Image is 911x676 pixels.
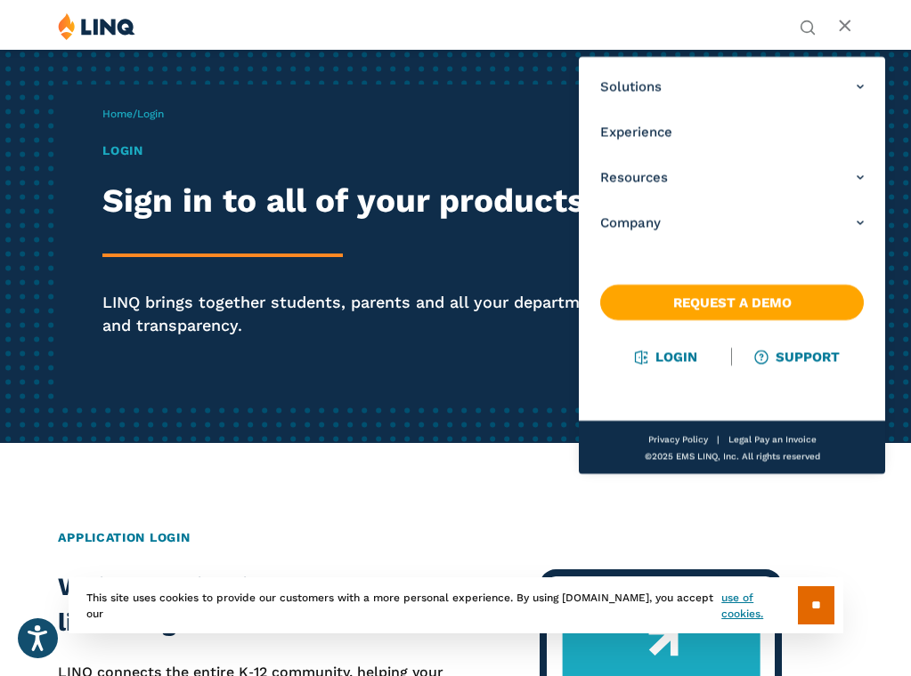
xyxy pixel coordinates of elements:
a: use of cookies. [721,590,797,622]
a: Solutions [600,77,864,96]
h2: Application Login [58,528,852,547]
span: Experience [600,123,672,141]
button: Open Search Bar [800,18,816,34]
span: Company [600,213,661,232]
h1: Login [102,141,809,160]
a: Support [756,349,840,365]
p: LINQ brings together students, parents and all your departments to improve efficiency and transpa... [102,291,809,336]
a: Request a Demo [600,285,864,320]
a: Home [102,108,133,120]
h2: Sign in to all of your products in one place. [102,182,809,220]
nav: Primary Navigation [579,57,885,474]
div: This site uses cookies to provide our customers with a more personal experience. By using [DOMAIN... [69,577,843,633]
a: Login [636,349,697,365]
nav: Utility Navigation [800,12,816,34]
a: Resources [600,168,864,187]
span: ©2025 EMS LINQ, Inc. All rights reserved [645,451,820,461]
span: Resources [600,168,668,187]
a: Legal [728,434,752,444]
button: Open Main Menu [838,17,853,36]
span: Login [137,108,164,120]
span: / [102,108,164,120]
h2: Which application would you like to sign in to? [58,569,443,640]
a: Company [600,213,864,232]
a: Privacy Policy [648,434,708,444]
a: Pay an Invoice [754,434,817,444]
a: Experience [600,123,864,141]
span: Solutions [600,77,662,96]
img: LINQ | K‑12 Software [58,12,135,40]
